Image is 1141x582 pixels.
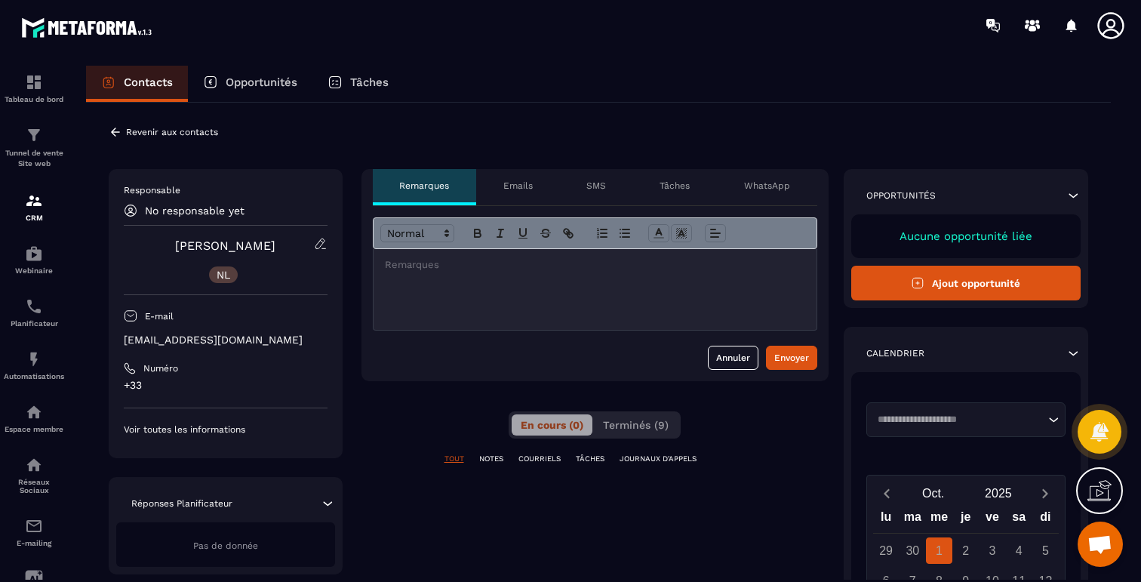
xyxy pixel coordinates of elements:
p: E-mailing [4,539,64,547]
button: Envoyer [766,346,817,370]
a: [PERSON_NAME] [175,239,275,253]
a: formationformationCRM [4,180,64,233]
p: Automatisations [4,372,64,380]
p: Réseaux Sociaux [4,478,64,494]
p: Calendrier [866,347,924,359]
p: CRM [4,214,64,222]
div: sa [1006,507,1032,533]
span: Pas de donnée [193,540,258,551]
a: automationsautomationsAutomatisations [4,339,64,392]
div: lu [872,507,899,533]
button: Next month [1031,483,1059,503]
p: Réponses Planificateur [131,497,232,510]
p: Remarques [399,180,449,192]
div: ve [979,507,1005,533]
p: Aucune opportunité liée [866,229,1066,243]
div: 3 [979,537,1005,564]
div: me [926,507,952,533]
a: social-networksocial-networkRéseaux Sociaux [4,445,64,506]
div: di [1032,507,1059,533]
div: Envoyer [774,350,809,365]
p: WhatsApp [744,180,790,192]
p: Voir toutes les informations [124,423,328,436]
p: JOURNAUX D'APPELS [620,454,697,464]
div: je [952,507,979,533]
img: email [25,517,43,535]
button: Open months overlay [901,480,966,507]
button: Ajout opportunité [851,266,1081,300]
img: automations [25,350,43,368]
span: Terminés (9) [603,419,669,431]
p: [EMAIL_ADDRESS][DOMAIN_NAME] [124,333,328,347]
img: logo [21,14,157,42]
p: SMS [586,180,606,192]
p: Opportunités [226,75,297,89]
p: Revenir aux contacts [126,127,218,137]
input: Search for option [872,412,1045,427]
div: 30 [900,537,926,564]
a: Contacts [86,66,188,102]
button: Annuler [708,346,758,370]
div: Ouvrir le chat [1078,522,1123,567]
a: schedulerschedulerPlanificateur [4,286,64,339]
p: NOTES [479,454,503,464]
div: Search for option [866,402,1066,437]
button: En cours (0) [512,414,592,436]
a: automationsautomationsWebinaire [4,233,64,286]
p: Opportunités [866,189,936,202]
img: formation [25,73,43,91]
p: Numéro [143,362,178,374]
img: formation [25,192,43,210]
p: Emails [503,180,533,192]
a: formationformationTableau de bord [4,62,64,115]
p: NL [217,269,230,280]
a: Opportunités [188,66,312,102]
span: En cours (0) [521,419,583,431]
p: Espace membre [4,425,64,433]
p: No responsable yet [145,205,244,217]
p: Responsable [124,184,328,196]
div: 4 [1006,537,1032,564]
p: TÂCHES [576,454,604,464]
p: COURRIELS [518,454,561,464]
p: Planificateur [4,319,64,328]
p: Tâches [350,75,389,89]
img: scheduler [25,297,43,316]
p: Contacts [124,75,173,89]
img: formation [25,126,43,144]
img: social-network [25,456,43,474]
button: Open years overlay [966,480,1031,507]
p: Tableau de bord [4,95,64,103]
div: 29 [873,537,900,564]
button: Previous month [873,483,901,503]
div: 5 [1032,537,1059,564]
p: E-mail [145,310,174,322]
p: Tâches [660,180,690,192]
p: Tunnel de vente Site web [4,148,64,169]
a: formationformationTunnel de vente Site web [4,115,64,180]
img: automations [25,403,43,421]
p: +33 [124,378,328,393]
div: ma [900,507,926,533]
p: TOUT [444,454,464,464]
a: Tâches [312,66,404,102]
div: 2 [952,537,979,564]
a: emailemailE-mailing [4,506,64,559]
p: Webinaire [4,266,64,275]
div: 1 [926,537,952,564]
a: automationsautomationsEspace membre [4,392,64,445]
button: Terminés (9) [594,414,678,436]
img: automations [25,245,43,263]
